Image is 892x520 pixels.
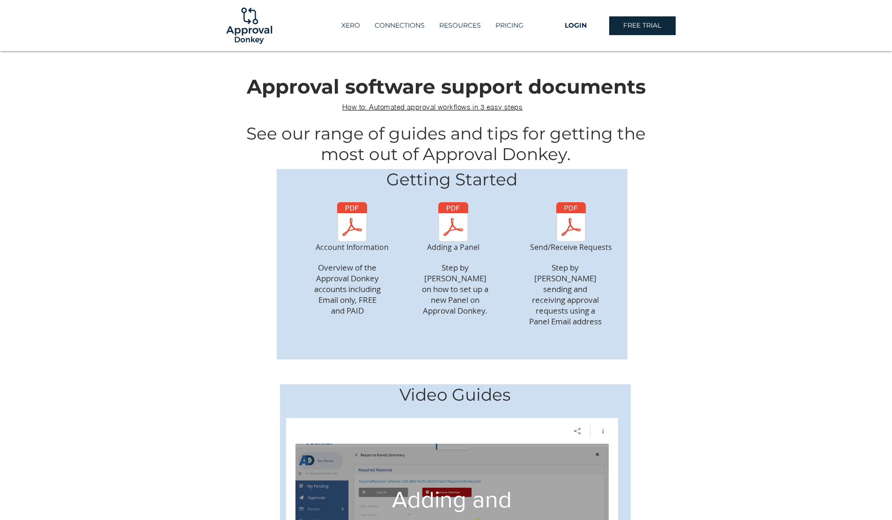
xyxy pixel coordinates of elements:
span: Account Information [316,242,389,252]
a: XERO [334,18,367,33]
h4: Getting Started [354,169,549,190]
button: Show Channel info [590,425,609,437]
nav: Site [322,18,543,33]
img: Account Information [319,202,386,242]
p: PRICING [491,18,528,33]
a: LOGIN [543,16,609,35]
a: Account Information [317,202,388,255]
span: See our range of guides and tips for getting the most out of Approval Donkey. [246,123,646,164]
img: Adding a Panel [428,202,479,242]
img: Send/Receive Requests [533,202,609,242]
h4: Video Guides [358,384,553,405]
p: CONNECTIONS [370,18,429,33]
a: Send/Receive Requests [531,202,612,255]
a: FREE TRIAL [609,16,676,35]
p: Step by [PERSON_NAME] sending and receiving approval requests using a Panel Email address [528,262,603,327]
p: RESOURCES [435,18,486,33]
img: Logo-01.png [224,0,274,51]
span: Send/Receive Requests [530,242,612,252]
div: RESOURCES [432,18,488,33]
p: Overview of the Approval Donkey accounts including Email only, FREE and PAID [311,262,384,316]
button: Share [565,425,590,437]
span: Adding a Panel [427,242,479,252]
span: LOGIN [565,21,587,30]
a: CONNECTIONS [367,18,432,33]
p: Step by [PERSON_NAME] on how to set up a new Panel on Approval Donkey. [420,262,491,316]
span: Approval software support documents [247,74,646,99]
a: How to: Automated approval workflows in 3 easy steps [342,102,523,111]
a: Adding a Panel [426,202,481,255]
a: PRICING [488,18,531,33]
span: How to: Automated approval workflows in 3 easy steps [342,103,523,111]
span: FREE TRIAL [623,21,661,30]
p: XERO [337,18,365,33]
